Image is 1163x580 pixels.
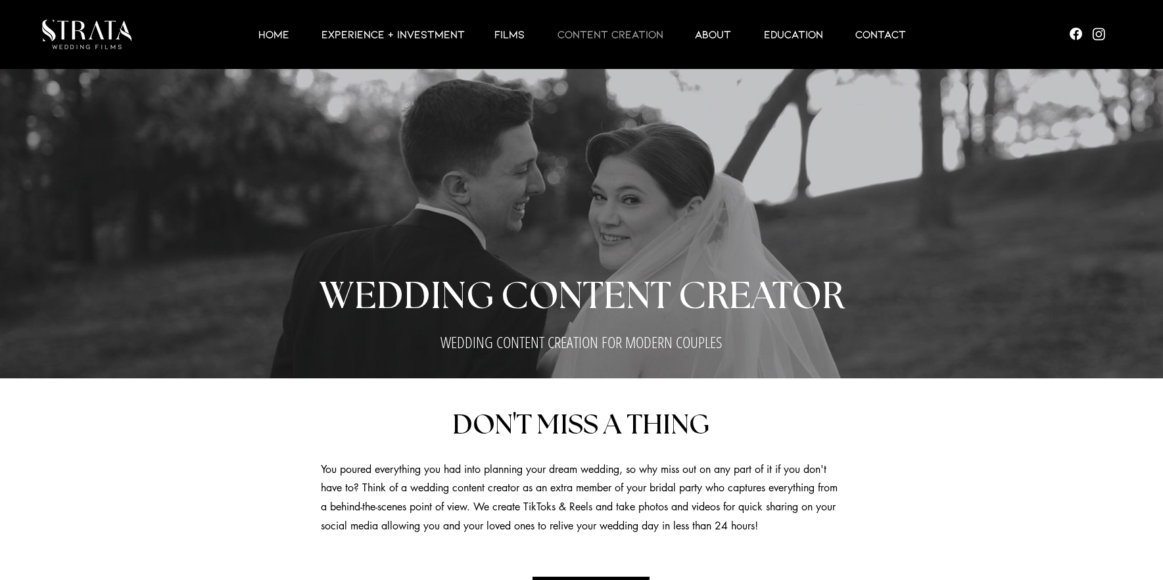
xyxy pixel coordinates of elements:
[125,26,1038,42] nav: Site
[452,411,513,439] span: DON
[242,26,305,42] a: HOME
[1068,26,1107,42] ul: Social Bar
[440,331,722,353] span: WEDDING CONTENT CREATION FOR MODERN COUPLES
[319,279,845,315] span: WEDDING CONTENT CREATOR
[321,462,838,533] span: You poured everything you had into planning your dream wedding, so why miss out on any part of it...
[478,26,541,42] a: Films
[42,20,131,49] img: LUX STRATA TEST_edited.png
[551,26,670,42] p: CONTENT CREATION
[541,26,678,42] a: CONTENT CREATION
[688,26,738,42] p: ABOUT
[305,26,478,42] a: EXPERIENCE + INVESTMENT
[748,26,839,42] a: EDUCATION
[315,26,471,42] p: EXPERIENCE + INVESTMENT
[516,411,709,439] span: T MISS A THING
[678,26,748,42] a: ABOUT
[488,26,531,42] p: Films
[839,26,922,42] a: Contact
[849,26,913,42] p: Contact
[757,26,830,42] p: EDUCATION
[513,407,516,441] span: '
[252,26,296,42] p: HOME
